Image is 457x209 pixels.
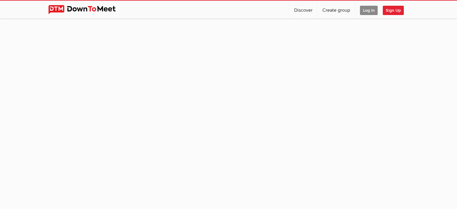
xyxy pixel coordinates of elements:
[360,6,378,15] span: Log In
[48,5,125,14] img: DownToMeet
[355,1,382,19] a: Log In
[383,6,404,15] span: Sign Up
[318,1,355,19] a: Create group
[289,1,317,19] a: Discover
[383,1,409,19] a: Sign Up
